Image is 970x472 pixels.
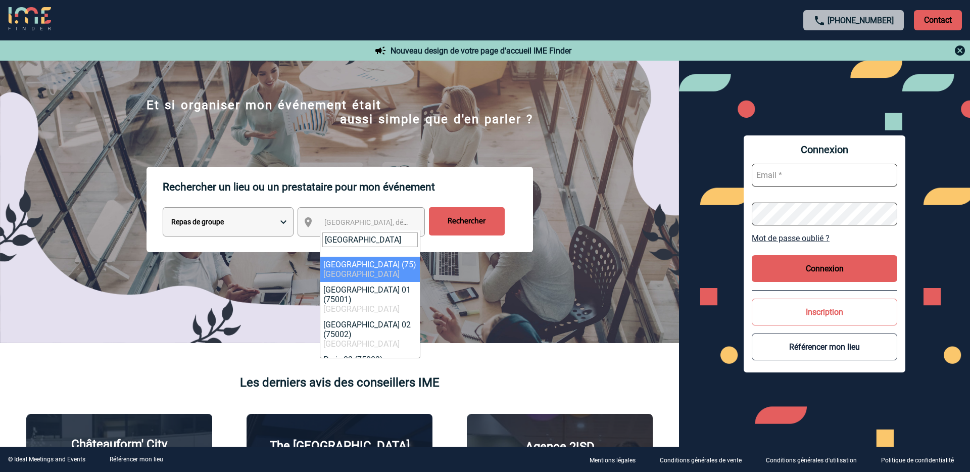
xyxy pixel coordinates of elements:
a: Mot de passe oublié ? [752,233,897,243]
li: Paris 03 (75003) [320,352,420,377]
li: [GEOGRAPHIC_DATA] (75) [320,257,420,282]
span: [GEOGRAPHIC_DATA] [323,269,400,279]
a: Mentions légales [581,455,652,464]
li: [GEOGRAPHIC_DATA] 02 (75002) [320,317,420,352]
button: Connexion [752,255,897,282]
button: Référencer mon lieu [752,334,897,360]
p: Agence 2ISD [525,440,595,454]
input: Email * [752,164,897,186]
span: [GEOGRAPHIC_DATA], département, région... [324,218,465,226]
li: [GEOGRAPHIC_DATA] 01 (75001) [320,282,420,317]
p: Politique de confidentialité [881,457,954,464]
p: Conditions générales de vente [660,457,742,464]
a: [PHONE_NUMBER] [828,16,894,25]
a: Référencer mon lieu [110,456,163,463]
p: The [GEOGRAPHIC_DATA] [270,439,410,453]
p: Contact [914,10,962,30]
div: © Ideal Meetings and Events [8,456,85,463]
p: Rechercher un lieu ou un prestataire pour mon événement [163,167,533,207]
p: Châteauform' City [GEOGRAPHIC_DATA] [34,437,204,465]
a: Conditions générales d'utilisation [758,455,873,464]
span: Connexion [752,144,897,156]
button: Inscription [752,299,897,325]
a: Conditions générales de vente [652,455,758,464]
span: [GEOGRAPHIC_DATA] [323,304,400,314]
span: [GEOGRAPHIC_DATA] [323,339,400,349]
a: Politique de confidentialité [873,455,970,464]
input: Rechercher [429,207,505,235]
p: Mentions légales [590,457,636,464]
img: call-24-px.png [813,15,826,27]
p: Conditions générales d'utilisation [766,457,857,464]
